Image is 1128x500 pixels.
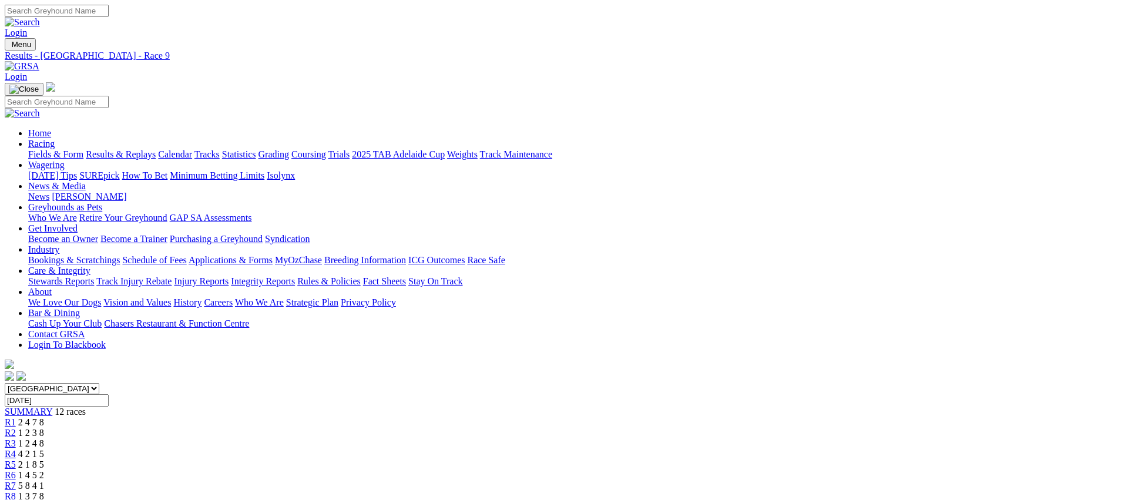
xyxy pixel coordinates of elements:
[28,160,65,170] a: Wagering
[297,276,361,286] a: Rules & Policies
[5,459,16,469] a: R5
[170,213,252,223] a: GAP SA Assessments
[28,329,85,339] a: Contact GRSA
[55,407,86,417] span: 12 races
[28,318,102,328] a: Cash Up Your Club
[18,449,44,459] span: 4 2 1 5
[18,470,44,480] span: 1 4 5 2
[5,108,40,119] img: Search
[28,276,1123,287] div: Care & Integrity
[28,297,101,307] a: We Love Our Dogs
[103,297,171,307] a: Vision and Values
[28,308,80,318] a: Bar & Dining
[28,287,52,297] a: About
[28,234,1123,244] div: Get Involved
[18,417,44,427] span: 2 4 7 8
[28,244,59,254] a: Industry
[28,139,55,149] a: Racing
[170,170,264,180] a: Minimum Betting Limits
[28,213,77,223] a: Who We Are
[28,223,78,233] a: Get Involved
[267,170,295,180] a: Isolynx
[28,128,51,138] a: Home
[170,234,263,244] a: Purchasing a Greyhound
[5,371,14,381] img: facebook.svg
[222,149,256,159] a: Statistics
[408,276,462,286] a: Stay On Track
[28,297,1123,308] div: About
[28,192,49,202] a: News
[5,61,39,72] img: GRSA
[18,459,44,469] span: 2 1 8 5
[28,181,86,191] a: News & Media
[28,266,90,276] a: Care & Integrity
[104,318,249,328] a: Chasers Restaurant & Function Centre
[16,371,26,381] img: twitter.svg
[18,438,44,448] span: 1 2 4 8
[46,82,55,92] img: logo-grsa-white.png
[18,481,44,491] span: 5 8 4 1
[174,276,229,286] a: Injury Reports
[5,28,27,38] a: Login
[5,394,109,407] input: Select date
[291,149,326,159] a: Coursing
[363,276,406,286] a: Fact Sheets
[28,255,120,265] a: Bookings & Scratchings
[5,360,14,369] img: logo-grsa-white.png
[28,340,106,350] a: Login To Blackbook
[122,170,168,180] a: How To Bet
[28,170,77,180] a: [DATE] Tips
[467,255,505,265] a: Race Safe
[5,470,16,480] a: R6
[5,51,1123,61] a: Results - [GEOGRAPHIC_DATA] - Race 9
[265,234,310,244] a: Syndication
[28,234,98,244] a: Become an Owner
[5,481,16,491] span: R7
[79,213,167,223] a: Retire Your Greyhound
[28,213,1123,223] div: Greyhounds as Pets
[235,297,284,307] a: Who We Are
[286,297,338,307] a: Strategic Plan
[5,438,16,448] a: R3
[5,83,43,96] button: Toggle navigation
[447,149,478,159] a: Weights
[480,149,552,159] a: Track Maintenance
[28,149,83,159] a: Fields & Form
[12,40,31,49] span: Menu
[28,255,1123,266] div: Industry
[28,318,1123,329] div: Bar & Dining
[5,417,16,427] a: R1
[79,170,119,180] a: SUREpick
[352,149,445,159] a: 2025 TAB Adelaide Cup
[341,297,396,307] a: Privacy Policy
[96,276,172,286] a: Track Injury Rebate
[5,428,16,438] a: R2
[194,149,220,159] a: Tracks
[275,255,322,265] a: MyOzChase
[258,149,289,159] a: Grading
[231,276,295,286] a: Integrity Reports
[189,255,273,265] a: Applications & Forms
[173,297,202,307] a: History
[5,449,16,459] span: R4
[100,234,167,244] a: Become a Trainer
[122,255,186,265] a: Schedule of Fees
[204,297,233,307] a: Careers
[9,85,39,94] img: Close
[5,96,109,108] input: Search
[328,149,350,159] a: Trials
[86,149,156,159] a: Results & Replays
[28,170,1123,181] div: Wagering
[52,192,126,202] a: [PERSON_NAME]
[28,276,94,286] a: Stewards Reports
[5,17,40,28] img: Search
[5,407,52,417] a: SUMMARY
[158,149,192,159] a: Calendar
[5,38,36,51] button: Toggle navigation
